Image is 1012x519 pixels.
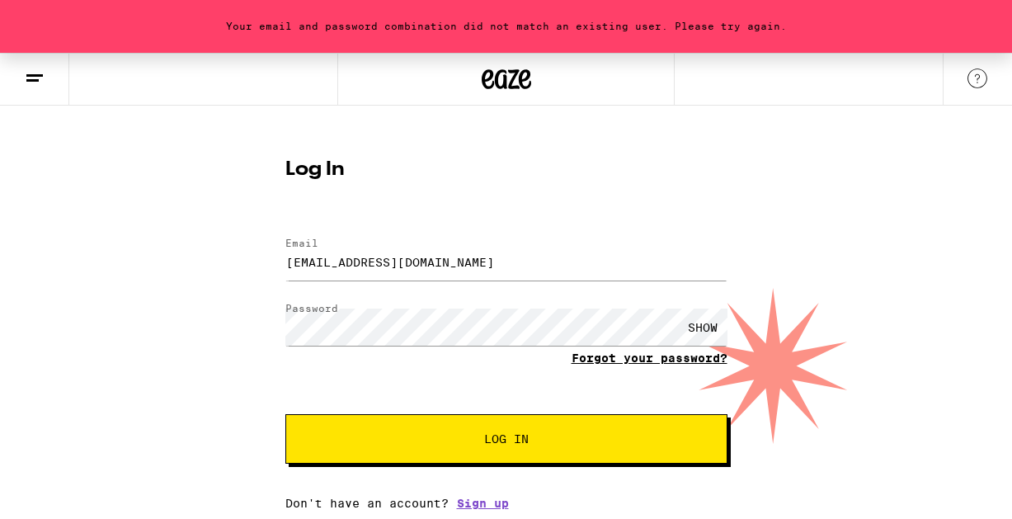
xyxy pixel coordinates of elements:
a: Forgot your password? [572,352,727,365]
div: Don't have an account? [285,497,727,510]
label: Password [285,303,338,314]
input: Email [285,243,727,281]
h1: Log In [285,160,727,180]
span: Log In [484,433,529,445]
label: Email [285,238,318,248]
a: Sign up [457,497,509,510]
span: Hi. Need any help? [10,12,119,25]
button: Log In [285,414,727,464]
div: SHOW [678,309,727,346]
